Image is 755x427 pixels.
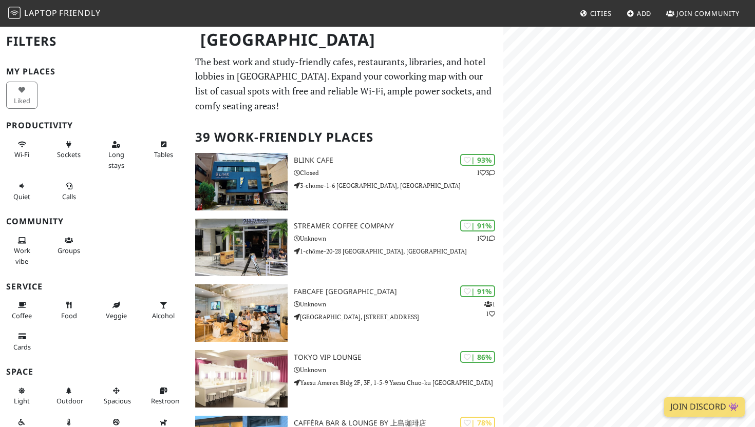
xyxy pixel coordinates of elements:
p: 1 1 [484,299,495,319]
span: Laptop [24,7,58,18]
span: Outdoor area [56,396,83,405]
h2: Filters [6,26,183,57]
span: Join Community [676,9,740,18]
h2: 39 Work-Friendly Places [195,122,498,153]
span: Group tables [58,246,80,255]
a: Cities [576,4,616,23]
span: Quiet [13,192,30,201]
p: Unknown [294,234,503,243]
button: Coffee [6,297,37,324]
p: Yaesu Amerex Bldg 2F, 3F, 1-5-9 Yaesu Chuo-ku [GEOGRAPHIC_DATA] [294,378,503,387]
button: Groups [53,232,85,259]
a: Streamer Coffee Company | 91% 11 Streamer Coffee Company Unknown 1-chōme-20-28 [GEOGRAPHIC_DATA],... [189,219,504,276]
p: 1 1 [477,234,495,243]
p: The best work and study-friendly cafes, restaurants, libraries, and hotel lobbies in [GEOGRAPHIC_... [195,54,498,113]
h3: FabCafe [GEOGRAPHIC_DATA] [294,287,503,296]
a: Join Community [662,4,744,23]
span: Credit cards [13,342,31,352]
button: Alcohol [148,297,179,324]
button: Restroom [148,382,179,410]
span: Cities [590,9,612,18]
p: 1-chōme-20-28 [GEOGRAPHIC_DATA], [GEOGRAPHIC_DATA] [294,246,503,256]
span: Spacious [104,396,131,405]
div: | 86% [460,351,495,363]
img: Streamer Coffee Company [195,219,288,276]
span: People working [14,246,30,265]
h3: Service [6,282,183,292]
p: Closed [294,168,503,178]
a: Join Discord 👾 [664,397,745,417]
button: Food [53,297,85,324]
p: Unknown [294,365,503,375]
span: Add [637,9,652,18]
span: Veggie [106,311,127,320]
button: Spacious [101,382,132,410]
button: Veggie [101,297,132,324]
p: 3-chōme-1-6 [GEOGRAPHIC_DATA], [GEOGRAPHIC_DATA] [294,181,503,190]
h3: BLINK Cafe [294,156,503,165]
img: BLINK Cafe [195,153,288,210]
button: Tables [148,136,179,163]
img: FabCafe Tokyo [195,284,288,342]
span: Work-friendly tables [154,150,173,159]
span: Coffee [12,311,32,320]
button: Long stays [101,136,132,173]
a: LaptopFriendly LaptopFriendly [8,5,101,23]
span: Restroom [151,396,181,405]
a: FabCafe Tokyo | 91% 11 FabCafe [GEOGRAPHIC_DATA] Unknown [GEOGRAPHIC_DATA], [STREET_ADDRESS] [189,284,504,342]
button: Quiet [6,178,37,205]
span: Alcohol [152,311,175,320]
span: Natural light [14,396,30,405]
p: Unknown [294,299,503,309]
h3: Community [6,217,183,226]
p: 1 3 [477,168,495,178]
div: | 91% [460,285,495,297]
button: Wi-Fi [6,136,37,163]
span: Long stays [108,150,124,169]
h3: Productivity [6,121,183,130]
button: Light [6,382,37,410]
img: LaptopFriendly [8,7,21,19]
h1: [GEOGRAPHIC_DATA] [192,26,502,54]
button: Outdoor [53,382,85,410]
img: Tokyo VIP Lounge [195,350,288,407]
div: | 93% [460,154,495,166]
span: Video/audio calls [62,192,76,201]
button: Sockets [53,136,85,163]
p: [GEOGRAPHIC_DATA], [STREET_ADDRESS] [294,312,503,322]
h3: Tokyo VIP Lounge [294,353,503,362]
button: Calls [53,178,85,205]
a: BLINK Cafe | 93% 13 BLINK Cafe Closed 3-chōme-1-6 [GEOGRAPHIC_DATA], [GEOGRAPHIC_DATA] [189,153,504,210]
span: Stable Wi-Fi [14,150,29,159]
div: | 91% [460,220,495,231]
button: Work vibe [6,232,37,269]
button: Cards [6,328,37,355]
h3: Streamer Coffee Company [294,222,503,230]
span: Food [61,311,77,320]
a: Tokyo VIP Lounge | 86% Tokyo VIP Lounge Unknown Yaesu Amerex Bldg 2F, 3F, 1-5-9 Yaesu Chuo-ku [GE... [189,350,504,407]
span: Power sockets [57,150,81,159]
h3: Space [6,367,183,377]
span: Friendly [59,7,100,18]
h3: My Places [6,67,183,76]
a: Add [622,4,656,23]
